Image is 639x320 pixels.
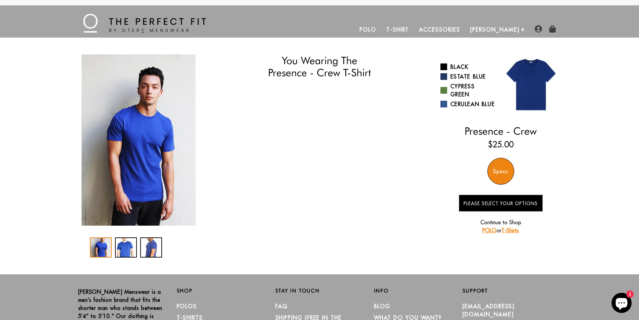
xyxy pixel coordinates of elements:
p: Continue to Shop or [459,218,543,234]
div: 1 / 3 [78,54,199,226]
a: Polo [355,21,381,38]
a: Cypress Green [440,82,496,98]
img: shopping-bag-icon.png [549,25,556,33]
div: Specs [487,158,514,185]
h2: Support [463,288,561,294]
h2: Shop [177,288,265,294]
h1: You Wearing The Presence - Crew T-Shirt [240,54,399,79]
div: 3 / 3 [140,237,162,258]
a: T-Shirts [501,227,519,234]
a: [PERSON_NAME] [465,21,525,38]
h2: Info [374,288,463,294]
a: Polos [177,303,197,310]
a: Blog [374,303,391,310]
img: user-account-icon.png [535,25,542,33]
a: Black [440,63,496,71]
h2: Presence - Crew [440,125,561,137]
h2: Stay in Touch [275,288,364,294]
a: [EMAIL_ADDRESS][DOMAIN_NAME] [463,303,515,318]
ins: $25.00 [488,138,514,150]
span: Please Select Your Options [464,200,538,207]
a: FAQ [275,303,288,310]
button: Please Select Your Options [459,195,543,212]
a: Accessories [414,21,465,38]
a: POLO [482,227,496,234]
div: 1 / 3 [90,237,112,258]
img: The Perfect Fit - by Otero Menswear - Logo [83,14,206,33]
a: T-Shirt [381,21,414,38]
inbox-online-store-chat: Shopify online store chat [609,293,634,315]
a: Estate Blue [440,73,496,81]
a: Cerulean Blue [440,100,496,108]
img: 05.jpg [501,54,561,115]
img: IMG_2103_copy_1024x1024_2x_e73e2786-afe8-4bc5-95a0-16f6666da4e6_340x.jpg [82,54,196,226]
div: 2 / 3 [115,237,137,258]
